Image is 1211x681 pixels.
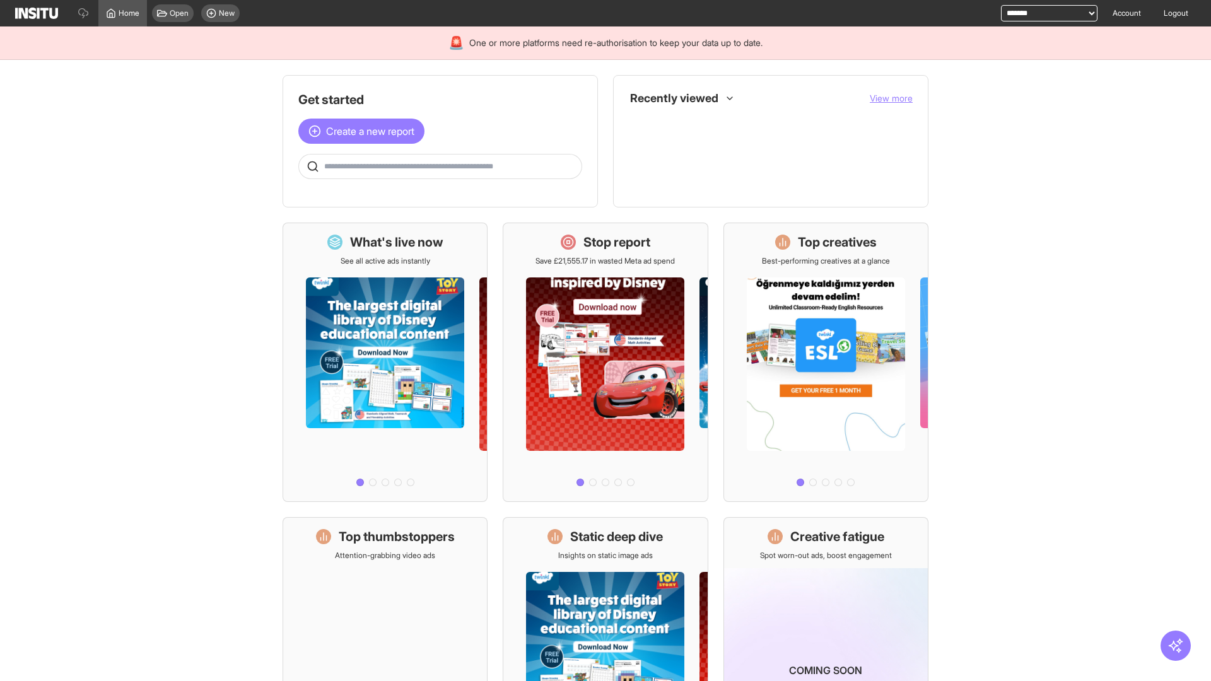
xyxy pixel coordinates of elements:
[558,550,653,561] p: Insights on static image ads
[503,223,708,502] a: Stop reportSave £21,555.17 in wasted Meta ad spend
[335,550,435,561] p: Attention-grabbing video ads
[15,8,58,19] img: Logo
[870,93,913,103] span: View more
[350,233,443,251] h1: What's live now
[583,233,650,251] h1: Stop report
[283,223,488,502] a: What's live nowSee all active ads instantly
[170,8,189,18] span: Open
[535,256,675,266] p: Save £21,555.17 in wasted Meta ad spend
[469,37,763,49] span: One or more platforms need re-authorisation to keep your data up to date.
[119,8,139,18] span: Home
[219,8,235,18] span: New
[762,256,890,266] p: Best-performing creatives at a glance
[341,256,430,266] p: See all active ads instantly
[339,528,455,545] h1: Top thumbstoppers
[298,91,582,108] h1: Get started
[798,233,877,251] h1: Top creatives
[870,92,913,105] button: View more
[298,119,424,144] button: Create a new report
[448,34,464,52] div: 🚨
[570,528,663,545] h1: Static deep dive
[723,223,928,502] a: Top creativesBest-performing creatives at a glance
[326,124,414,139] span: Create a new report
